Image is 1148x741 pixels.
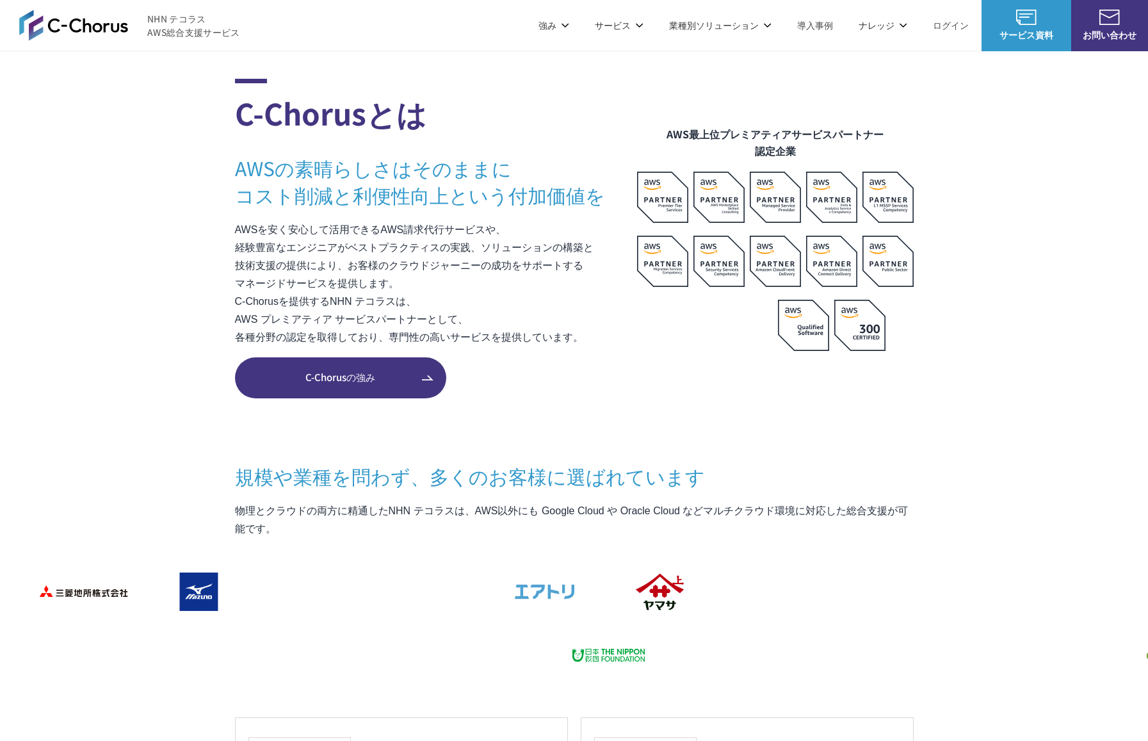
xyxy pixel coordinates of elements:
img: 大阪工業大学 [1014,630,1117,681]
p: 業種別ソリューション [669,19,772,32]
a: AWS総合支援サービス C-Chorus NHN テコラスAWS総合支援サービス [19,10,240,40]
p: AWSを安く安心して活用できるAWS請求代行サービスや、 経験豊富なエンジニアがベストプラクティスの実践、ソリューションの構築と 技術支援の提供により、お客様のクラウドジャーニーの成功をサポート... [235,221,637,346]
a: 導入事例 [797,19,833,32]
span: お問い合わせ [1071,28,1148,42]
p: サービス [595,19,643,32]
h3: 規模や業種を問わず、 多くのお客様に選ばれています [235,462,914,489]
h3: AWSの素晴らしさはそのままに コスト削減と利便性向上という付加価値を [235,154,637,208]
figcaption: AWS最上位プレミアティアサービスパートナー 認定企業 [637,126,914,159]
img: フジモトHD [374,566,476,617]
img: ヤマサ醤油 [604,566,707,617]
a: ログイン [933,19,969,32]
img: エイチーム [207,630,310,681]
img: 日本財団 [553,630,656,681]
p: 物理とクラウドの両方に精通したNHN テコラスは、AWS以外にも Google Cloud や Oracle Cloud などマルチクラウド環境に対応した総合支援が可能です。 [235,502,914,538]
img: AWS総合支援サービス C-Chorus [19,10,128,40]
img: 三菱地所 [28,566,131,617]
span: NHN テコラス AWS総合支援サービス [147,12,240,39]
span: C-Chorusの強み [235,370,446,385]
img: お問い合わせ [1099,10,1120,25]
a: C-Chorusの強み [235,357,446,398]
img: 国境なき医師団 [438,630,540,681]
img: エアトリ [489,566,592,617]
img: クリスピー・クリーム・ドーナツ [835,566,937,617]
img: 慶應義塾 [668,630,771,681]
img: AWS総合支援サービス C-Chorus サービス資料 [1016,10,1037,25]
p: 強み [538,19,569,32]
span: サービス資料 [982,28,1071,42]
img: 東京書籍 [720,566,822,617]
img: クリーク・アンド・リバー [323,630,425,681]
img: ミズノ [143,566,246,617]
img: 共同通信デジタル [950,566,1053,617]
img: 住友生命保険相互 [259,566,361,617]
img: 早稲田大学 [784,630,886,681]
img: ファンコミュニケーションズ [92,630,195,681]
p: ナレッジ [859,19,907,32]
img: 一橋大学 [899,630,1001,681]
h2: C-Chorusとは [235,79,637,135]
